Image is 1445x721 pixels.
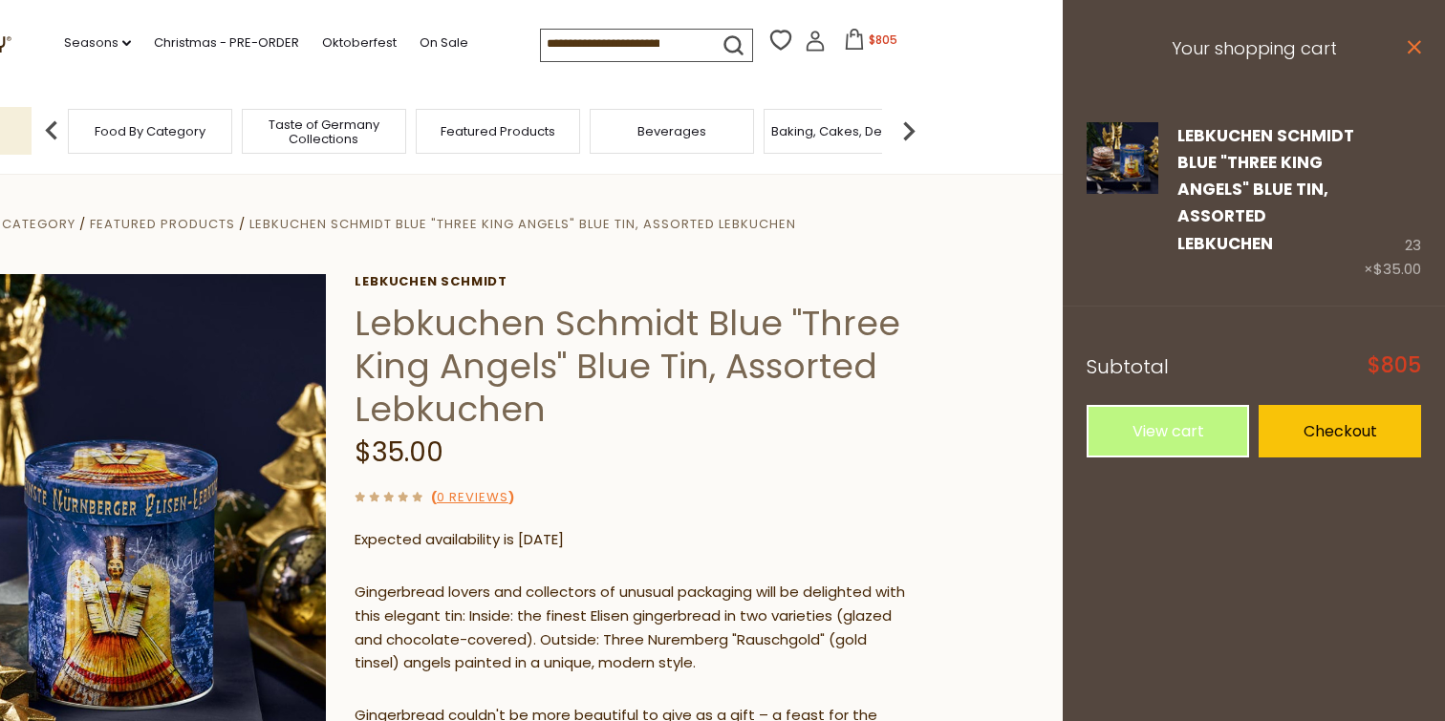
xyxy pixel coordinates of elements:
[1087,122,1158,282] a: Lebkuchen Schmidt Blue "Three King Angels" Blue Tin, Assorted Lebkuchen
[1373,259,1421,279] span: $35.00
[355,274,914,289] a: Lebkuchen Schmidt
[355,581,914,676] p: Gingerbread lovers and collectors of unusual packaging will be delighted with this elegant tin: I...
[890,112,928,150] img: next arrow
[437,488,508,508] a: 0 Reviews
[1087,405,1249,457] a: View cart
[322,32,397,53] a: Oktoberfest
[1177,124,1354,255] a: Lebkuchen Schmidt Blue "Three King Angels" Blue Tin, Assorted Lebkuchen
[64,32,131,53] a: Seasons
[355,528,914,552] p: Expected availability is [DATE]
[1087,122,1158,194] img: Lebkuchen Schmidt Blue "Three King Angels" Blue Tin, Assorted Lebkuchen
[1364,122,1421,282] div: 23 ×
[90,215,235,233] a: Featured Products
[869,32,897,48] span: $805
[355,434,443,471] span: $35.00
[441,124,555,138] a: Featured Products
[1259,405,1421,457] a: Checkout
[95,124,205,138] a: Food By Category
[248,117,400,146] a: Taste of Germany Collections
[154,32,299,53] a: Christmas - PRE-ORDER
[249,215,796,233] a: Lebkuchen Schmidt Blue "Three King Angels" Blue Tin, Assorted Lebkuchen
[771,124,919,138] a: Baking, Cakes, Desserts
[32,112,71,150] img: previous arrow
[1368,355,1421,376] span: $805
[1087,353,1169,380] span: Subtotal
[420,32,468,53] a: On Sale
[830,29,911,57] button: $805
[431,488,514,506] span: ( )
[637,124,706,138] a: Beverages
[355,302,914,431] h1: Lebkuchen Schmidt Blue "Three King Angels" Blue Tin, Assorted Lebkuchen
